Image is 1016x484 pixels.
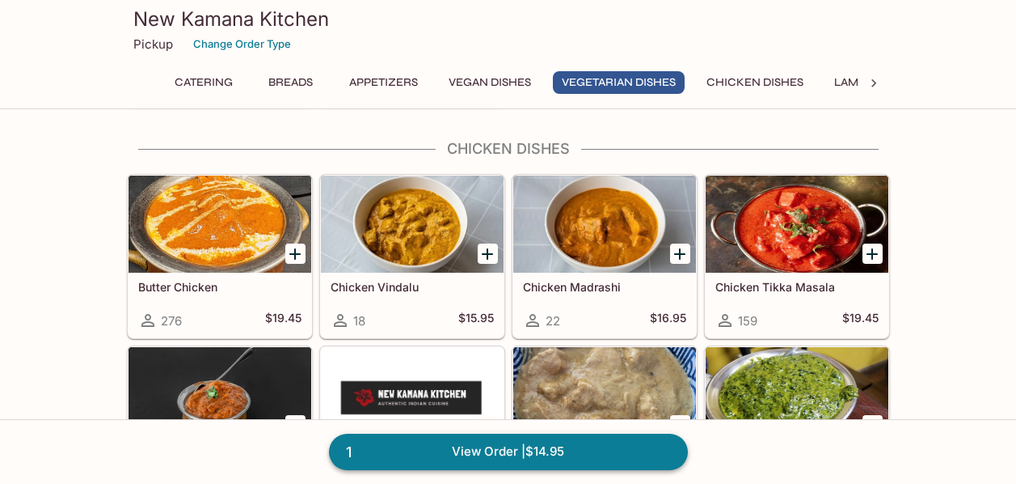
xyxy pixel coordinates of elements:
span: 276 [161,313,182,329]
h5: $15.95 [458,311,494,330]
button: Vegan Dishes [440,71,540,94]
button: Add Chicken Korma [670,415,690,435]
h5: Butter Chicken [138,280,301,294]
h5: Chicken Madrashi [523,280,686,294]
h3: New Kamana Kitchen [133,6,883,32]
button: Add Chicken Saag [862,415,883,435]
button: Lamb Dishes [825,71,917,94]
button: Add Chicken Madrashi [670,244,690,264]
h5: Chicken Tikka Masala [715,280,879,294]
h5: $19.45 [265,311,301,330]
div: Chicken Curry [129,347,311,444]
h5: $19.45 [842,311,879,330]
a: 1View Order |$14.95 [329,434,688,469]
h5: $16.95 [650,311,686,330]
button: Vegetarian Dishes [553,71,685,94]
span: 159 [738,313,757,329]
button: Add Chicken Kadhai [478,415,498,435]
button: Breads [255,71,327,94]
a: Chicken Madrashi22$16.95 [512,175,697,338]
span: 1 [336,441,361,464]
h5: Chicken Vindalu [331,280,494,294]
button: Add Chicken Tikka Masala [862,244,883,264]
span: 18 [353,313,365,329]
span: 22 [546,313,560,329]
a: Butter Chicken276$19.45 [128,175,312,338]
button: Appetizers [340,71,427,94]
p: Pickup [133,36,173,52]
a: Chicken Vindalu18$15.95 [320,175,504,338]
button: Change Order Type [186,32,298,57]
div: Chicken Korma [513,347,696,444]
div: Chicken Tikka Masala [706,176,888,273]
div: Chicken Madrashi [513,176,696,273]
button: Add Chicken Curry [285,415,306,435]
div: Chicken Kadhai [321,347,504,444]
div: Chicken Saag [706,347,888,444]
div: Chicken Vindalu [321,176,504,273]
div: Butter Chicken [129,176,311,273]
button: Add Chicken Vindalu [478,244,498,264]
a: Chicken Tikka Masala159$19.45 [705,175,889,338]
button: Catering [166,71,242,94]
h4: Chicken Dishes [127,140,890,158]
button: Add Butter Chicken [285,244,306,264]
button: Chicken Dishes [698,71,812,94]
